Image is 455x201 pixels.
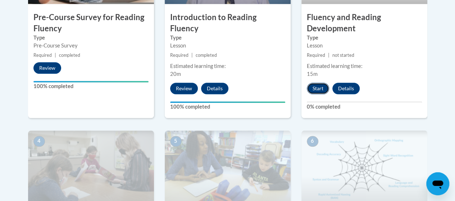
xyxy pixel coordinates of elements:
[170,103,285,111] label: 100% completed
[170,83,198,94] button: Review
[33,42,149,50] div: Pre-Course Survey
[301,12,427,34] h3: Fluency and Reading Development
[170,34,285,42] label: Type
[307,71,318,77] span: 15m
[307,136,318,147] span: 6
[33,34,149,42] label: Type
[328,52,329,58] span: |
[426,172,449,195] iframe: Button to launch messaging window
[33,81,149,82] div: Your progress
[307,103,422,111] label: 0% completed
[307,52,325,58] span: Required
[59,52,80,58] span: completed
[170,101,285,103] div: Your progress
[170,62,285,70] div: Estimated learning time:
[307,42,422,50] div: Lesson
[33,82,149,90] label: 100% completed
[307,83,329,94] button: Start
[307,62,422,70] div: Estimated learning time:
[165,12,291,34] h3: Introduction to Reading Fluency
[170,52,188,58] span: Required
[33,52,52,58] span: Required
[170,71,181,77] span: 20m
[307,34,422,42] label: Type
[33,136,45,147] span: 4
[191,52,193,58] span: |
[170,42,285,50] div: Lesson
[55,52,56,58] span: |
[28,12,154,34] h3: Pre-Course Survey for Reading Fluency
[33,62,61,74] button: Review
[201,83,228,94] button: Details
[170,136,182,147] span: 5
[332,83,360,94] button: Details
[332,52,354,58] span: not started
[196,52,217,58] span: completed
